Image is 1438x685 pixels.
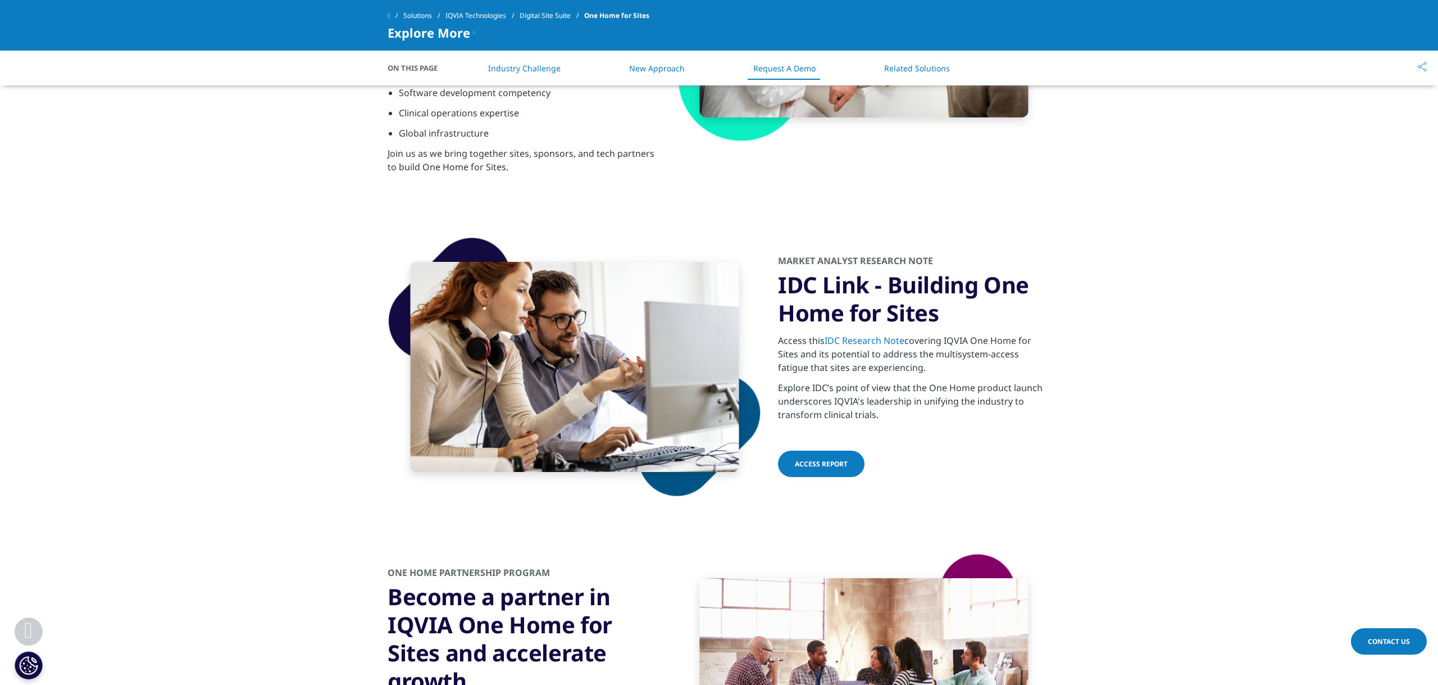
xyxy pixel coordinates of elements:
a: ACCESS REPORT [778,451,864,477]
p: Join us as we bring together sites, sponsors, and tech partners to build One Home for Sites. [388,147,660,180]
a: Digital Site Suite [520,6,584,26]
a: Contact Us [1351,628,1427,655]
p: Explore IDC’s point of view that the One Home product launch underscores IQVIA's leadership in un... [778,381,1050,428]
a: IDC Research Note [825,334,904,347]
a: New Approach [629,63,685,74]
a: Solutions [403,6,445,26]
span: Explore More [388,26,470,39]
h2: ONE HOME PARTNERSHIP PROGRAM [388,566,660,583]
li: Software development competency [399,86,660,106]
a: Request A Demo [753,63,816,74]
a: Industry Challenge [488,63,561,74]
li: Global infrastructure [399,126,660,147]
a: IQVIA Technologies [445,6,520,26]
span: Contact Us [1368,637,1410,646]
li: Clinical operations expertise [399,106,660,126]
h3: IDC Link - Building One Home for Sites [778,271,1050,327]
span: On This Page [388,62,449,74]
h2: MARKET ANALYST RESEARCH NOTE [778,255,1050,271]
span: ACCESS REPORT [795,459,848,469]
img: shape-1.png [388,237,761,497]
a: Related Solutions [884,63,950,74]
span: One Home for Sites [584,6,649,26]
p: Access this covering IQVIA One Home for Sites and its potential to address the multisystem-access... [778,334,1050,381]
button: Cookies Settings [15,651,43,679]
